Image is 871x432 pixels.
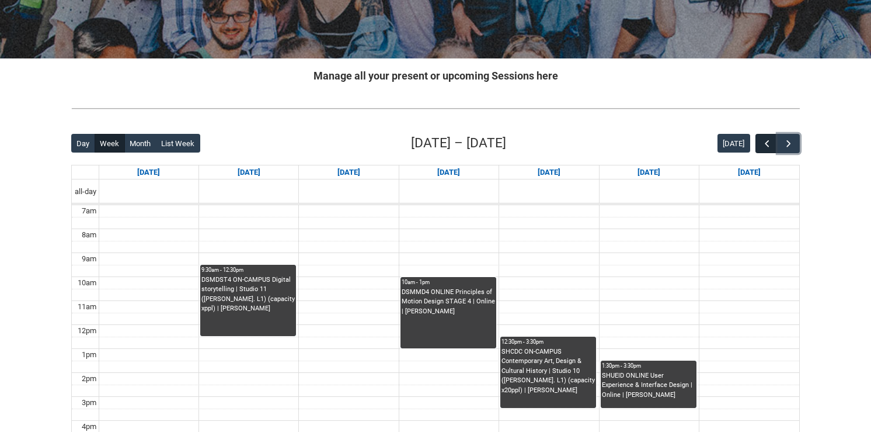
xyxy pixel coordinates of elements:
[201,266,295,274] div: 9:30am - 12:30pm
[156,134,200,153] button: List Week
[755,134,778,153] button: Previous Week
[72,186,99,198] span: all-day
[411,133,506,153] h2: [DATE] – [DATE]
[402,278,495,286] div: 10am - 1pm
[535,165,563,179] a: Go to September 18, 2025
[95,134,125,153] button: Week
[402,288,495,317] div: DSMMD4 ONLINE Principles of Motion Design STAGE 4 | Online | [PERSON_NAME]
[717,134,750,153] button: [DATE]
[501,338,595,346] div: 12:30pm - 3:30pm
[71,102,800,115] img: REDU_GREY_LINE
[135,165,162,179] a: Go to September 14, 2025
[79,253,99,265] div: 9am
[79,373,99,385] div: 2pm
[235,165,263,179] a: Go to September 15, 2025
[79,349,99,361] div: 1pm
[736,165,763,179] a: Go to September 20, 2025
[778,134,800,153] button: Next Week
[602,371,695,400] div: SHUEID ONLINE User Experience & Interface Design | Online | [PERSON_NAME]
[79,397,99,409] div: 3pm
[124,134,156,153] button: Month
[79,205,99,217] div: 7am
[602,362,695,370] div: 1:30pm - 3:30pm
[335,165,363,179] a: Go to September 16, 2025
[501,347,595,396] div: SHCDC ON-CAMPUS Contemporary Art, Design & Cultural History | Studio 10 ([PERSON_NAME]. L1) (capa...
[71,68,800,84] h2: Manage all your present or upcoming Sessions here
[201,275,295,314] div: DSMDST4 ON-CAMPUS Digital storytelling | Studio 11 ([PERSON_NAME]. L1) (capacity xppl) | [PERSON_...
[71,134,95,153] button: Day
[75,301,99,313] div: 11am
[79,229,99,241] div: 8am
[75,325,99,337] div: 12pm
[435,165,462,179] a: Go to September 17, 2025
[75,277,99,289] div: 10am
[635,165,663,179] a: Go to September 19, 2025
